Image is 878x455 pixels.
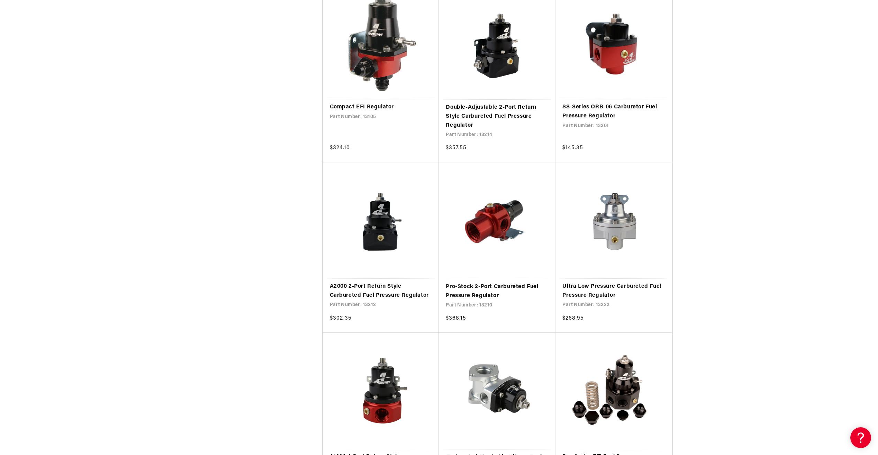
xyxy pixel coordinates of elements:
[562,103,665,121] a: SS-Series ORB-06 Carburetor Fuel Pressure Regulator
[330,103,432,112] a: Compact EFI Regulator
[562,282,665,300] a: Ultra Low Pressure Carbureted Fuel Pressure Regulator
[446,283,549,300] a: Pro-Stock 2-Port Carbureted Fuel Pressure Regulator
[446,103,549,130] a: Double-Adjustable 2-Port Return Style Carbureted Fuel Pressure Regulator
[330,282,432,300] a: A2000 2-Port Return Style Carbureted Fuel Pressure Regulator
